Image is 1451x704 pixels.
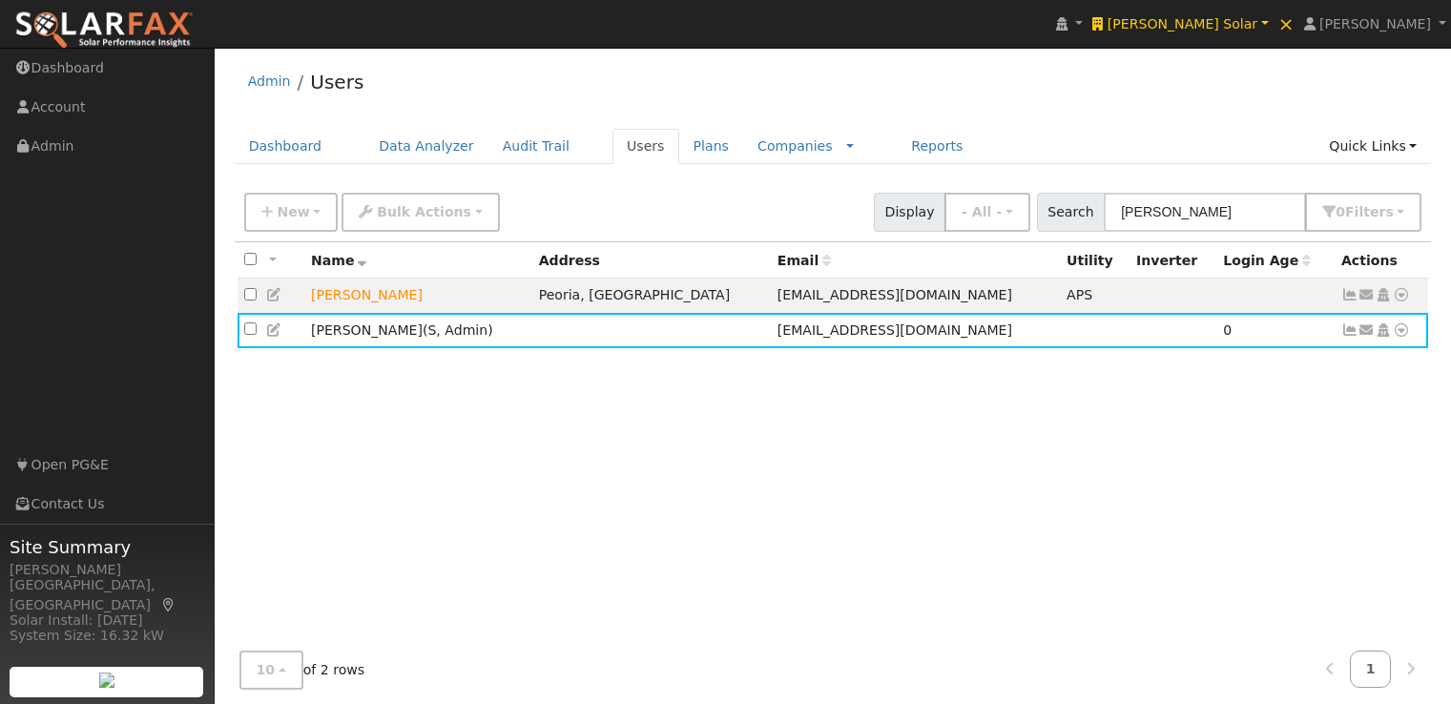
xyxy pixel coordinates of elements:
a: Reports [897,129,977,164]
div: Solar Install: [DATE] [10,611,204,631]
button: New [244,193,339,232]
a: Audit Trail [488,129,584,164]
div: Inverter [1136,251,1210,271]
a: 1 [1350,651,1392,688]
span: × [1278,12,1295,35]
span: Search [1037,193,1105,232]
td: [PERSON_NAME] [304,313,532,348]
a: Show Graph [1341,287,1358,302]
span: Email [777,253,831,268]
img: retrieve [99,673,114,688]
span: [PERSON_NAME] Solar [1108,16,1257,31]
td: Lead [304,279,532,314]
span: Days since last login [1223,253,1311,268]
a: Plans [679,129,743,164]
button: Bulk Actions [342,193,499,232]
div: Utility [1067,251,1123,271]
button: 0Filters [1305,193,1421,232]
td: Peoria, [GEOGRAPHIC_DATA] [532,279,771,314]
span: (Internal Utility) [1067,287,1092,302]
a: Users [310,71,363,93]
span: Name [311,253,367,268]
span: s [1385,204,1393,219]
span: New [277,204,309,219]
img: SolarFax [14,10,194,51]
input: Search [1104,193,1306,232]
a: Dashboard [235,129,337,164]
a: Login As [1375,287,1392,302]
div: Actions [1341,251,1421,271]
a: Users [612,129,679,164]
span: Site Summary [10,534,204,560]
span: Display [874,193,945,232]
span: [EMAIL_ADDRESS][DOMAIN_NAME] [777,287,1012,302]
a: Login As [1375,322,1392,338]
a: Other actions [1393,321,1410,341]
a: Edit User [266,322,283,338]
a: Other actions [1393,285,1410,305]
span: of 2 rows [239,651,365,690]
span: [PERSON_NAME] [1319,16,1431,31]
span: ( ) [423,322,493,338]
span: 10 [257,662,276,677]
div: [GEOGRAPHIC_DATA], [GEOGRAPHIC_DATA] [10,575,204,615]
div: System Size: 16.32 kW [10,626,204,646]
span: Admin [436,322,487,338]
span: Filter [1345,204,1394,219]
span: 10/03/2025 8:46:05 AM [1223,322,1232,338]
a: monitoring@harmonelectric.net [1358,321,1376,341]
a: Quick Links [1315,129,1431,164]
div: [PERSON_NAME] [10,560,204,580]
a: Map [160,597,177,612]
button: - All - [944,193,1030,232]
span: Salesperson [427,322,436,338]
a: Companies [757,138,833,154]
span: [EMAIL_ADDRESS][DOMAIN_NAME] [777,322,1012,338]
a: benwollschlager@yahoo.com [1358,285,1376,305]
button: 10 [239,651,303,690]
div: Address [539,251,764,271]
a: Admin [248,73,291,89]
a: Data Analyzer [364,129,488,164]
a: Not connected [1341,322,1358,338]
span: Bulk Actions [377,204,471,219]
a: Edit User [266,287,283,302]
